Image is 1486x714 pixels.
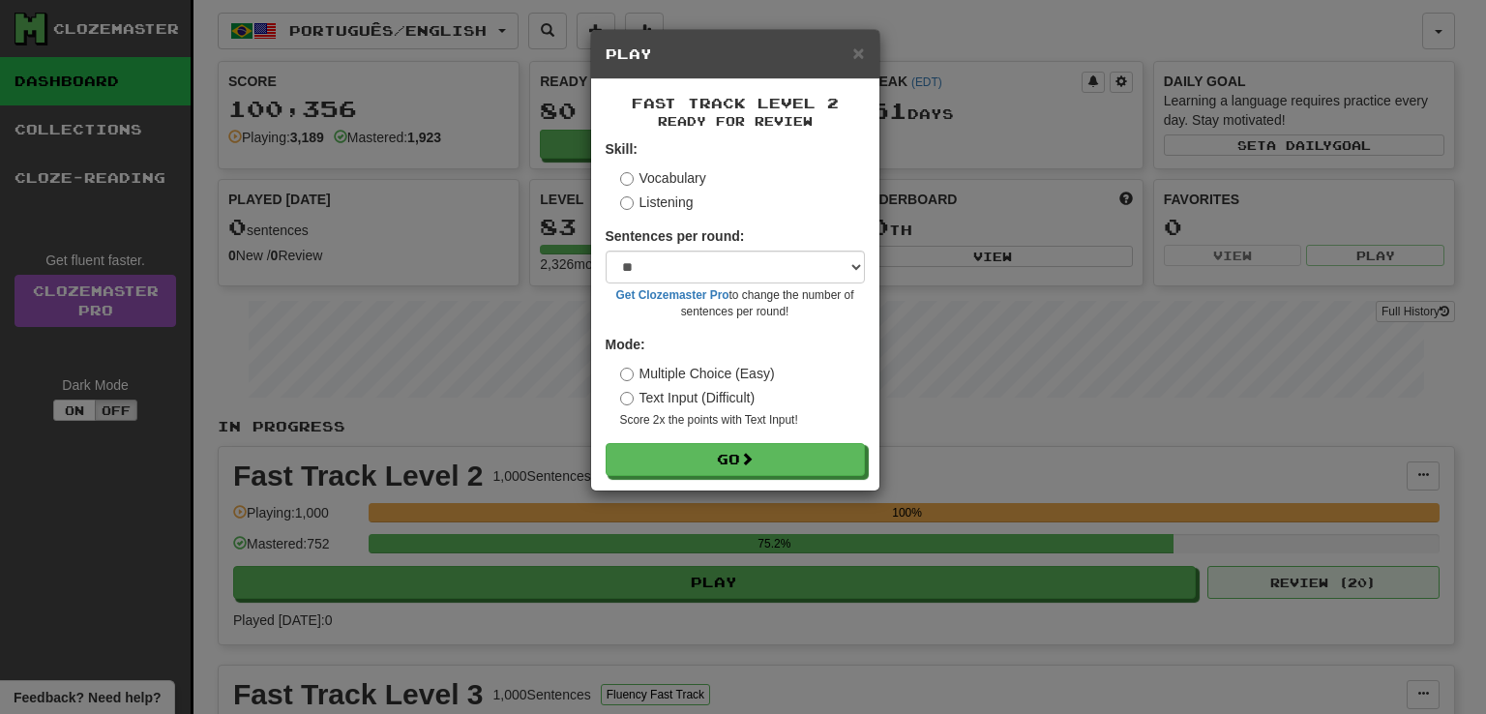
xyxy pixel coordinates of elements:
small: Score 2x the points with Text Input ! [620,412,865,429]
label: Multiple Choice (Easy) [620,364,775,383]
strong: Mode: [606,337,645,352]
span: Fast Track Level 2 [632,95,839,111]
input: Listening [620,196,634,210]
input: Text Input (Difficult) [620,392,634,405]
small: Ready for Review [606,113,865,130]
button: Go [606,443,865,476]
h5: Play [606,45,865,64]
strong: Skill: [606,141,638,157]
a: Get Clozemaster Pro [616,288,729,302]
small: to change the number of sentences per round! [606,287,865,320]
button: Close [852,43,864,63]
label: Sentences per round: [606,226,745,246]
input: Vocabulary [620,172,634,186]
label: Vocabulary [620,168,706,188]
label: Listening [620,193,694,212]
label: Text Input (Difficult) [620,388,756,407]
span: × [852,42,864,64]
input: Multiple Choice (Easy) [620,368,634,381]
